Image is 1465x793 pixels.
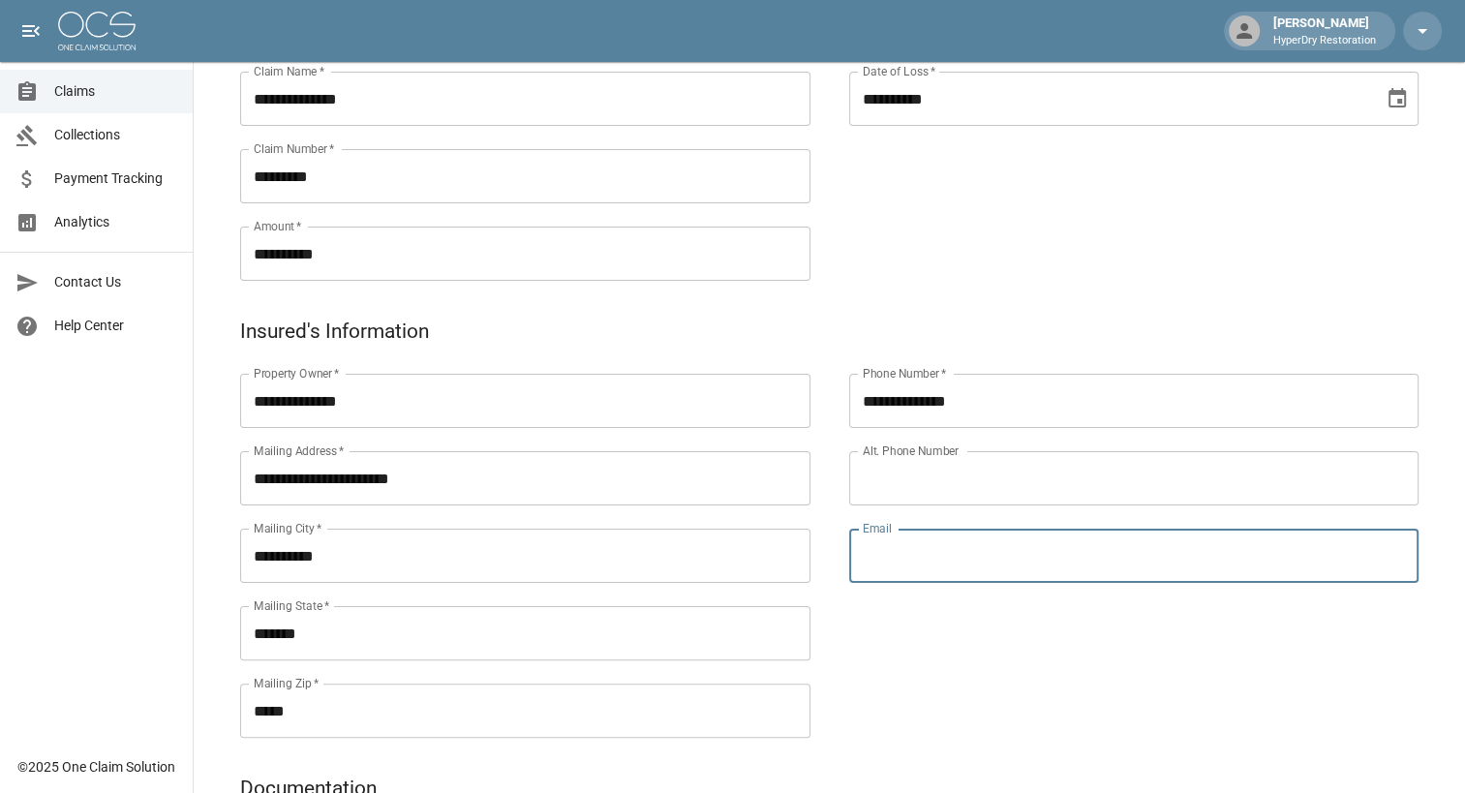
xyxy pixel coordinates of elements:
div: [PERSON_NAME] [1266,14,1384,48]
label: Alt. Phone Number [863,442,959,459]
span: Payment Tracking [54,168,177,189]
p: HyperDry Restoration [1273,33,1376,49]
label: Phone Number [863,365,946,381]
label: Mailing Address [254,442,344,459]
span: Contact Us [54,272,177,292]
button: open drawer [12,12,50,50]
label: Claim Name [254,63,324,79]
span: Collections [54,125,177,145]
label: Amount [254,218,302,234]
span: Help Center [54,316,177,336]
img: ocs-logo-white-transparent.png [58,12,136,50]
span: Analytics [54,212,177,232]
label: Email [863,520,892,536]
label: Mailing City [254,520,322,536]
div: © 2025 One Claim Solution [17,757,175,777]
label: Property Owner [254,365,340,381]
button: Choose date, selected date is Sep 22, 2025 [1378,79,1417,118]
label: Claim Number [254,140,334,157]
span: Claims [54,81,177,102]
label: Mailing State [254,597,329,614]
label: Mailing Zip [254,675,320,691]
label: Date of Loss [863,63,935,79]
